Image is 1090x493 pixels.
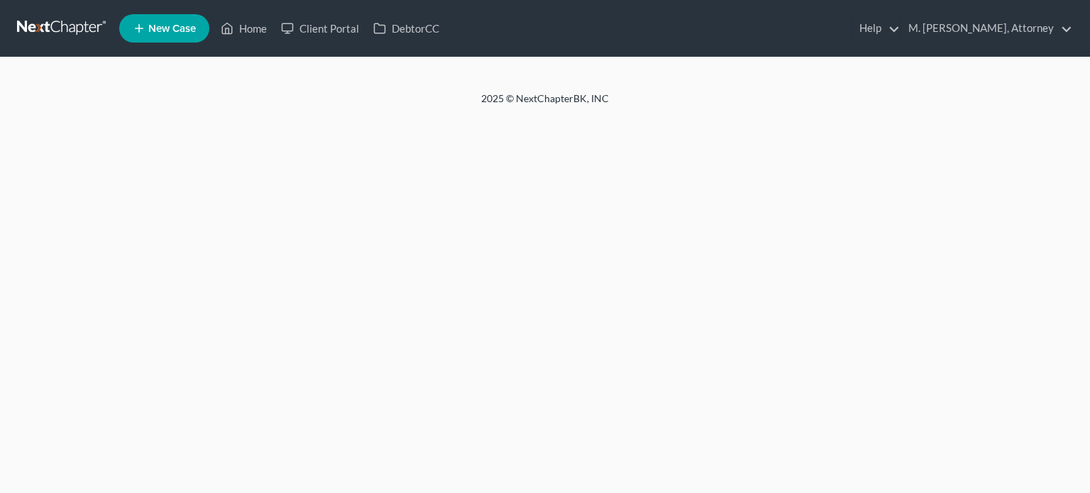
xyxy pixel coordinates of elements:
a: M. [PERSON_NAME], Attorney [901,16,1072,41]
new-legal-case-button: New Case [119,14,209,43]
a: Home [214,16,274,41]
a: Help [852,16,900,41]
a: DebtorCC [366,16,446,41]
a: Client Portal [274,16,366,41]
div: 2025 © NextChapterBK, INC [141,92,949,117]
